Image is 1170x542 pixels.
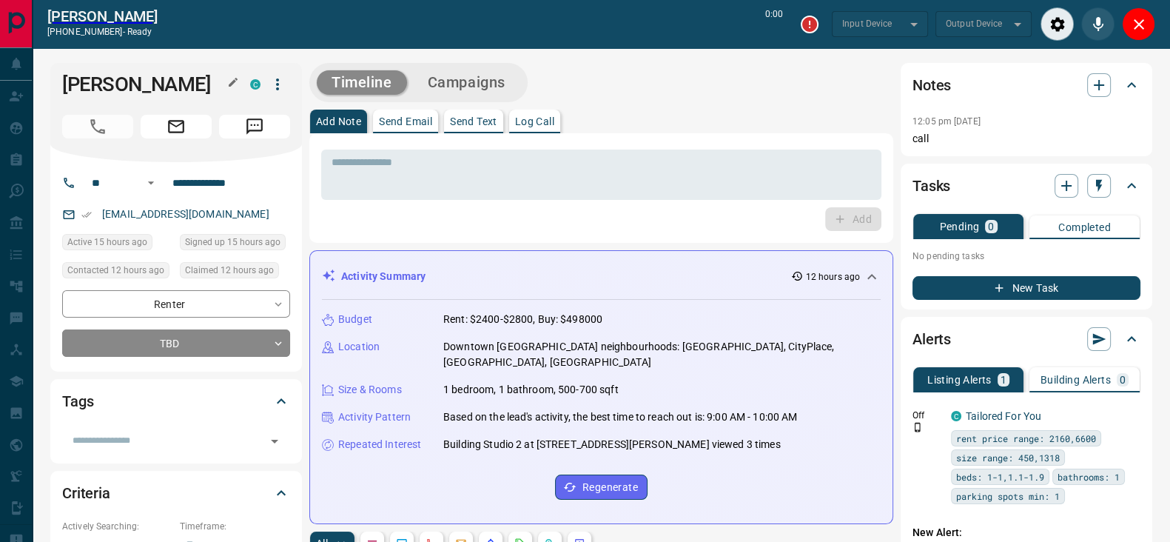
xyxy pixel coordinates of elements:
a: Tailored For You [966,410,1041,422]
div: Audio Settings [1040,7,1074,41]
span: Signed up 15 hours ago [185,235,280,250]
p: Actively Searching: [62,520,172,533]
span: bathrooms: 1 [1058,469,1120,484]
p: Location [338,339,380,355]
p: Activity Summary [341,269,426,284]
span: Active 15 hours ago [67,235,147,250]
button: Timeline [317,70,407,95]
p: 0 [988,221,994,232]
div: Activity Summary12 hours ago [322,263,881,290]
div: Criteria [62,475,290,511]
p: Listing Alerts [927,375,992,385]
div: condos.ca [250,79,260,90]
p: Size & Rooms [338,382,402,398]
p: Log Call [515,116,554,127]
p: Timeframe: [180,520,290,533]
div: Tags [62,384,290,419]
span: Message [219,115,290,138]
h2: Tasks [912,174,950,198]
button: Open [264,431,285,452]
div: Tue Oct 14 2025 [62,234,172,255]
p: 1 [1001,375,1006,385]
p: Building Alerts [1040,375,1111,385]
span: Call [62,115,133,138]
p: Completed [1058,222,1111,232]
a: [EMAIL_ADDRESS][DOMAIN_NAME] [102,208,269,220]
span: parking spots min: 1 [956,489,1060,503]
h1: [PERSON_NAME] [62,73,228,96]
span: ready [127,27,152,37]
p: Activity Pattern [338,409,411,425]
span: size range: 450,1318 [956,450,1060,465]
span: rent price range: 2160,6600 [956,431,1096,446]
div: Mute [1081,7,1114,41]
h2: Alerts [912,327,951,351]
button: Regenerate [555,475,648,500]
p: Send Text [450,116,497,127]
p: 1 bedroom, 1 bathroom, 500-700 sqft [443,382,619,398]
h2: Notes [912,73,951,97]
svg: Push Notification Only [912,422,923,432]
p: 0:00 [765,7,783,41]
p: Repeated Interest [338,437,421,452]
button: New Task [912,276,1140,300]
div: condos.ca [951,411,961,421]
h2: Criteria [62,481,110,505]
p: Send Email [379,116,432,127]
span: Email [141,115,212,138]
p: Add Note [316,116,361,127]
button: Campaigns [413,70,520,95]
p: 12:05 pm [DATE] [912,116,981,127]
p: New Alert: [912,525,1140,541]
p: Pending [939,221,979,232]
p: Rent: $2400-$2800, Buy: $498000 [443,312,602,327]
button: Open [142,174,160,192]
svg: Email Verified [81,210,92,220]
p: No pending tasks [912,245,1140,267]
p: 12 hours ago [806,270,860,284]
span: Contacted 12 hours ago [67,263,164,278]
p: Off [912,409,942,422]
div: Tue Oct 14 2025 [180,234,290,255]
div: Notes [912,67,1140,103]
p: Building Studio 2 at [STREET_ADDRESS][PERSON_NAME] viewed 3 times [443,437,781,452]
div: Alerts [912,321,1140,357]
a: [PERSON_NAME] [47,7,158,25]
div: TBD [62,329,290,357]
div: Tasks [912,168,1140,204]
p: call [912,131,1140,147]
p: Based on the lead's activity, the best time to reach out is: 9:00 AM - 10:00 AM [443,409,797,425]
p: [PHONE_NUMBER] - [47,25,158,39]
span: beds: 1-1,1.1-1.9 [956,469,1044,484]
h2: Tags [62,389,93,413]
div: Tue Oct 14 2025 [62,262,172,283]
div: Renter [62,290,290,318]
div: Close [1122,7,1155,41]
span: Claimed 12 hours ago [185,263,274,278]
div: Tue Oct 14 2025 [180,262,290,283]
p: Budget [338,312,372,327]
p: 0 [1120,375,1126,385]
p: Downtown [GEOGRAPHIC_DATA] neighbourhoods: [GEOGRAPHIC_DATA], CityPlace, [GEOGRAPHIC_DATA], [GEOG... [443,339,881,370]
